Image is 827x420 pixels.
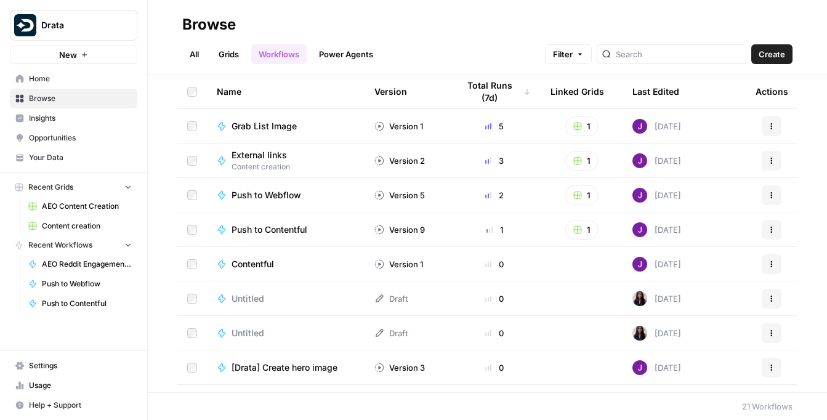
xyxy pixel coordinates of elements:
div: [DATE] [632,153,681,168]
span: Settings [29,360,132,371]
img: Drata Logo [14,14,36,36]
button: 1 [565,116,599,136]
div: 1 [458,224,531,236]
span: External links [232,149,287,161]
span: Untitled [232,327,264,339]
span: Create [759,48,785,60]
div: Last Edited [632,75,679,108]
span: Contentful [232,258,274,270]
a: Usage [10,376,137,395]
a: Insights [10,108,137,128]
a: Push to Webflow [217,189,355,201]
img: nj1ssy6o3lyd6ijko0eoja4aphzn [632,188,647,203]
a: Push to Webflow [23,274,137,294]
img: rox323kbkgutb4wcij4krxobkpon [632,326,647,341]
button: Help + Support [10,395,137,415]
div: [DATE] [632,222,681,237]
button: Create [751,44,793,64]
span: Content creation [232,161,297,172]
button: Recent Grids [10,178,137,196]
span: Untitled [232,293,264,305]
div: 21 Workflows [742,400,793,413]
a: Untitled [217,293,355,305]
span: Usage [29,380,132,391]
a: Home [10,69,137,89]
div: [DATE] [632,188,681,203]
a: Untitled [217,327,355,339]
div: 0 [458,327,531,339]
span: AEO Reddit Engagement - Fork [42,259,132,270]
img: nj1ssy6o3lyd6ijko0eoja4aphzn [632,360,647,375]
img: rox323kbkgutb4wcij4krxobkpon [632,291,647,306]
a: Settings [10,356,137,376]
a: External linksContent creation [217,149,355,172]
span: Your Data [29,152,132,163]
button: 1 [565,185,599,205]
img: nj1ssy6o3lyd6ijko0eoja4aphzn [632,257,647,272]
button: 1 [565,151,599,171]
img: nj1ssy6o3lyd6ijko0eoja4aphzn [632,222,647,237]
div: 3 [458,155,531,167]
div: Actions [756,75,788,108]
button: Filter [545,44,592,64]
a: Push to Contentful [23,294,137,313]
div: [DATE] [632,257,681,272]
div: 0 [458,361,531,374]
span: Push to Contentful [232,224,307,236]
a: AEO Content Creation [23,196,137,216]
span: Insights [29,113,132,124]
div: [DATE] [632,326,681,341]
a: Your Data [10,148,137,168]
div: 0 [458,258,531,270]
button: Recent Workflows [10,236,137,254]
span: Drata [41,19,116,31]
a: Power Agents [312,44,381,64]
span: Push to Webflow [232,189,301,201]
button: 1 [565,220,599,240]
img: nj1ssy6o3lyd6ijko0eoja4aphzn [632,153,647,168]
a: Workflows [251,44,307,64]
a: Grab List Image [217,120,355,132]
a: All [182,44,206,64]
div: [DATE] [632,119,681,134]
span: Grab List Image [232,120,297,132]
div: Linked Grids [551,75,604,108]
button: New [10,46,137,64]
div: Version 9 [374,224,425,236]
div: 0 [458,293,531,305]
a: Browse [10,89,137,108]
span: Filter [553,48,573,60]
div: Version 5 [374,189,425,201]
input: Search [616,48,741,60]
span: Help + Support [29,400,132,411]
a: Opportunities [10,128,137,148]
div: Version 3 [374,361,425,374]
span: Push to Webflow [42,278,132,289]
button: Workspace: Drata [10,10,137,41]
div: 2 [458,189,531,201]
span: Browse [29,93,132,104]
div: [DATE] [632,291,681,306]
span: Recent Grids [28,182,73,193]
div: Browse [182,15,236,34]
div: Draft [374,327,408,339]
div: Version 1 [374,120,423,132]
a: Content creation [23,216,137,236]
span: [Drata] Create hero image [232,361,337,374]
img: nj1ssy6o3lyd6ijko0eoja4aphzn [632,119,647,134]
span: AEO Content Creation [42,201,132,212]
a: Contentful [217,258,355,270]
div: Name [217,75,355,108]
div: 5 [458,120,531,132]
a: Grids [211,44,246,64]
a: [Drata] Create hero image [217,361,355,374]
div: [DATE] [632,360,681,375]
div: Version [374,75,407,108]
span: Content creation [42,220,132,232]
div: Version 2 [374,155,425,167]
span: New [59,49,77,61]
span: Recent Workflows [28,240,92,251]
span: Home [29,73,132,84]
div: Total Runs (7d) [458,75,531,108]
span: Opportunities [29,132,132,143]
